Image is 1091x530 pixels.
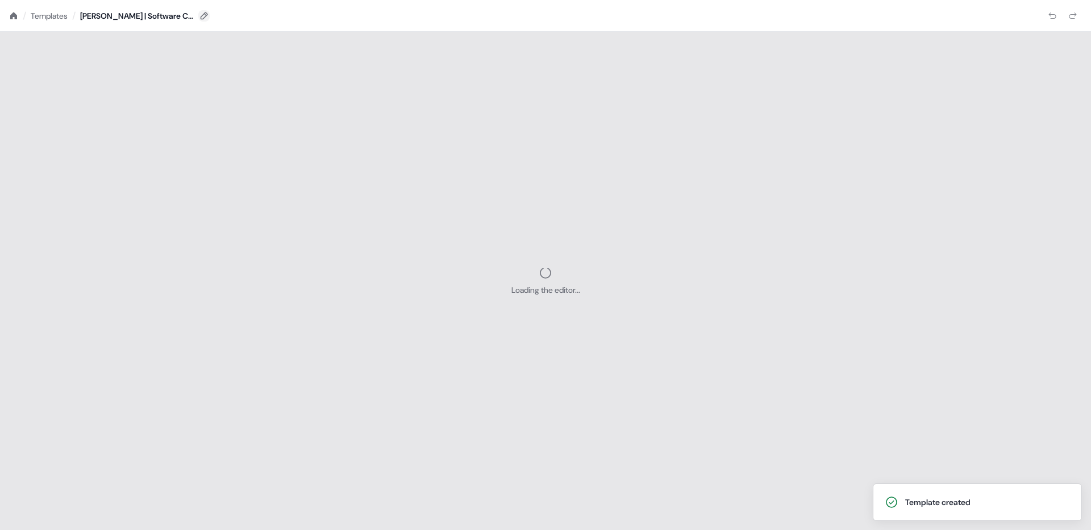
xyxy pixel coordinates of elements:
div: / [23,10,26,22]
div: / [72,10,76,22]
div: Loading the editor... [511,284,580,296]
a: Templates [31,10,68,22]
div: Template created [905,497,971,508]
div: [PERSON_NAME] | Software Copy [80,10,194,22]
